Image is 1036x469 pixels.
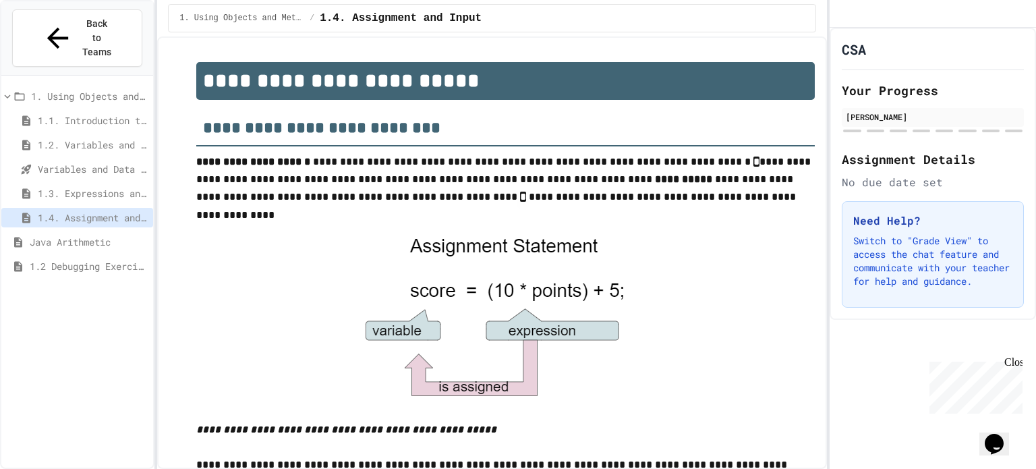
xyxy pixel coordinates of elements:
span: 1.2 Debugging Exercise [30,259,148,273]
h2: Assignment Details [842,150,1024,169]
h3: Need Help? [853,213,1012,229]
span: Back to Teams [82,17,113,59]
div: Chat with us now!Close [5,5,93,86]
span: 1.3. Expressions and Output [New] [38,186,148,200]
span: 1.1. Introduction to Algorithms, Programming, and Compilers [38,113,148,128]
span: 1.4. Assignment and Input [320,10,482,26]
iframe: chat widget [979,415,1023,456]
h2: Your Progress [842,81,1024,100]
iframe: chat widget [924,356,1023,414]
span: / [310,13,314,24]
div: [PERSON_NAME] [846,111,1020,123]
h1: CSA [842,40,866,59]
span: 1. Using Objects and Methods [31,89,148,103]
span: 1. Using Objects and Methods [179,13,304,24]
span: Java Arithmetic [30,235,148,249]
span: 1.4. Assignment and Input [38,211,148,225]
button: Back to Teams [12,9,142,67]
span: Variables and Data Types - Quiz [38,162,148,176]
span: 1.2. Variables and Data Types [38,138,148,152]
p: Switch to "Grade View" to access the chat feature and communicate with your teacher for help and ... [853,234,1012,288]
div: No due date set [842,174,1024,190]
